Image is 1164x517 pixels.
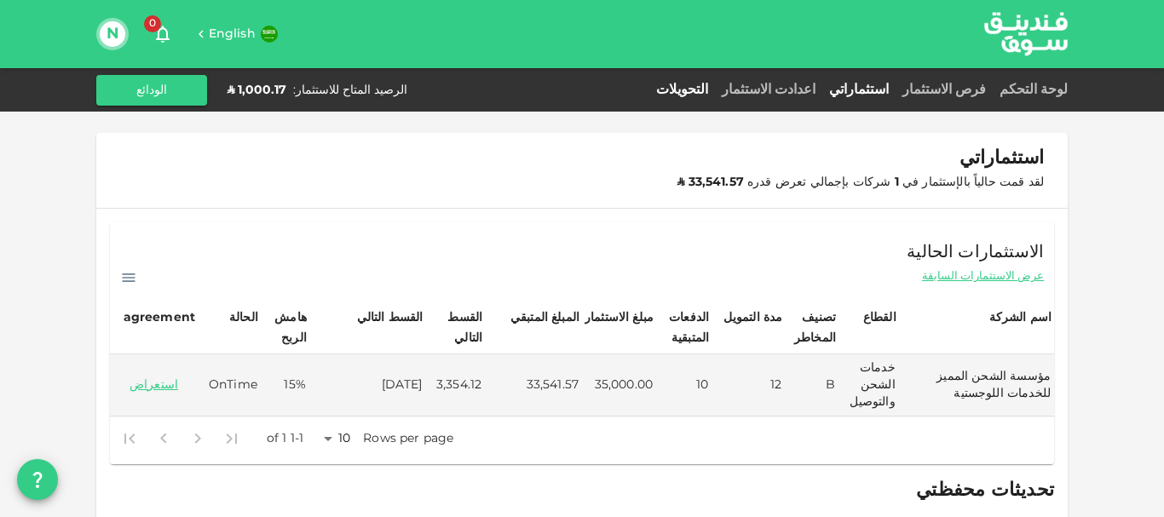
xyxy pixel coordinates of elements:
[723,307,783,328] div: مدة التمويل
[261,354,309,416] td: 15%
[485,354,582,416] td: 33,541.57
[989,307,1052,328] div: اسم الشركة
[585,307,654,328] div: مبلغ الاستثمار
[649,83,715,96] a: التحويلات
[100,21,125,47] button: N
[510,307,579,328] div: المبلغ المتبقي
[677,176,744,188] strong: ʢ 33,541.57
[715,83,822,96] a: اعدادت الاستثمار
[838,354,899,416] td: خدمات الشحن والتوصيل
[822,83,896,96] a: استثماراتي
[113,377,194,393] a: استعراض
[863,307,896,328] div: القطاع
[144,15,161,32] span: 0
[922,268,1044,284] span: عرض الاستثمارات السابقة
[198,354,261,416] td: OnTime
[656,354,712,416] td: 10
[318,427,359,451] div: 10
[309,354,426,416] td: [DATE]
[228,82,286,99] div: ʢ 1,000.17
[267,430,303,447] p: 1-1 of 1
[425,354,485,416] td: 3,354.12
[293,82,407,99] div: الرصيد المتاح للاستثمار :
[17,459,58,500] button: question
[785,354,838,416] td: B
[984,1,1068,66] a: logo
[959,146,1044,170] span: استثماراتي
[896,83,993,96] a: فرص الاستثمار
[263,307,307,348] div: هامش الربح
[428,307,482,348] div: القسط التالي
[209,28,256,40] span: English
[124,307,195,328] div: agreement
[582,354,656,416] td: 35,000.00
[712,354,785,416] td: 12
[229,307,258,328] div: الحالة
[677,176,1044,188] span: لقد قمت حالياً بالإستثمار في شركات بإجمالي تعرض قدره
[962,1,1090,66] img: logo
[787,307,836,348] div: تصنيف المخاطر
[899,354,1054,416] td: مؤسسة الشحن المميز للخدمات اللوجستية
[659,307,709,348] div: الدفعات المتبقية
[146,17,180,51] button: 0
[907,239,1044,267] span: الاستثمارات الحالية
[357,307,424,328] div: القسط التالي
[363,430,453,447] p: Rows per page
[96,75,207,106] button: الودائع
[993,83,1068,96] a: لوحة التحكم
[261,26,278,43] img: flag-sa.b9a346574cdc8950dd34b50780441f57.svg
[895,176,899,188] strong: 1
[916,481,1054,500] span: تحديثات محفظتي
